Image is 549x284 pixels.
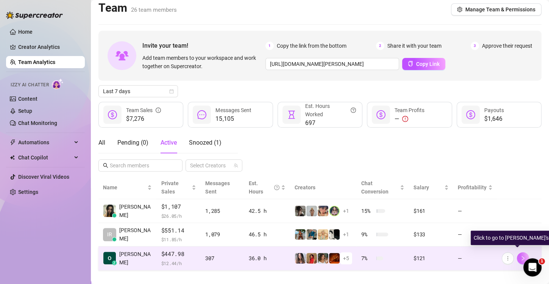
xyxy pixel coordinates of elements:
span: hourglass [287,110,296,119]
img: Eavnc [306,229,317,240]
span: $ 11.85 /h [161,236,196,243]
span: 697 [305,119,356,128]
div: 307 [205,254,240,262]
span: 15 % [361,207,373,215]
span: exclamation-circle [402,116,408,122]
img: Actually.Maria [318,229,328,240]
div: 1,285 [205,207,240,215]
img: Barbi [306,206,317,216]
div: $121 [413,254,449,262]
span: right [520,256,526,261]
div: Team Sales [126,106,161,114]
span: Copy Link [416,61,440,67]
div: All [98,138,105,147]
img: jadetv [329,206,340,216]
span: Share it with your team [387,42,441,50]
span: search [103,163,108,168]
h2: Team [98,1,177,15]
span: Payouts [484,107,504,113]
span: copy [408,61,413,66]
span: $551.14 [161,226,196,235]
img: bellatendresse [306,253,317,264]
img: Krish [103,252,116,264]
span: dollar-circle [376,110,385,119]
td: — [453,223,497,247]
span: Name [103,183,146,192]
span: Private Sales [161,180,178,195]
span: dollar-circle [466,110,475,119]
span: Last 7 days [103,86,173,97]
span: IR [107,230,112,239]
img: Libby [295,229,306,240]
div: $161 [413,207,449,215]
div: Est. Hours Worked [305,102,356,119]
th: Name [98,176,156,199]
span: Chat Conversion [361,180,388,195]
a: Home [18,29,33,35]
span: 3 [471,42,479,50]
span: setting [457,7,462,12]
span: question-circle [351,102,356,119]
input: Search members [110,161,172,170]
td: — [453,247,497,270]
span: Izzy AI Chatter [11,81,49,89]
img: comicaltaco [329,229,340,240]
span: Messages Sent [205,180,230,195]
span: Copy the link from the bottom [277,42,346,50]
img: daiisyjane [295,206,306,216]
div: Est. Hours [249,179,279,196]
span: Add team members to your workspace and work together on Supercreator. [142,54,262,70]
span: Snoozed ( 1 ) [189,139,221,146]
iframe: Intercom live chat [523,258,541,276]
span: 2 [376,42,384,50]
img: i_want_candy [318,253,328,264]
span: $1,646 [484,114,504,123]
span: + 5 [343,254,349,262]
span: Profitability [458,184,487,190]
span: Manage Team & Permissions [465,6,535,12]
span: Approve their request [482,42,532,50]
span: thunderbolt [10,139,16,145]
span: + 1 [343,230,349,239]
span: Salary [413,184,429,190]
a: Creator Analytics [18,41,79,53]
span: $ 26.05 /h [161,212,196,220]
a: Discover Viral Videos [18,174,69,180]
span: 1 [265,42,274,50]
img: logo-BBDzfeDw.svg [6,11,63,19]
div: — [395,114,424,123]
div: $133 [413,230,449,239]
span: $7,276 [126,114,161,123]
span: [PERSON_NAME] [119,226,152,243]
span: [PERSON_NAME] [119,250,152,267]
span: 7 % [361,254,373,262]
div: 42.5 h [249,207,285,215]
img: bonnierides [318,206,328,216]
span: Invite your team! [142,41,265,50]
span: Team Profits [395,107,424,113]
a: Settings [18,189,38,195]
img: vipchocolate [329,253,340,264]
span: Automations [18,136,72,148]
span: 1 [539,258,545,264]
span: [PERSON_NAME] [119,203,152,219]
span: dollar-circle [108,110,117,119]
span: calendar [169,89,174,94]
span: info-circle [156,106,161,114]
span: 26 team members [131,6,177,13]
div: Pending ( 0 ) [117,138,148,147]
span: question-circle [274,179,279,196]
div: 1,079 [205,230,240,239]
img: AI Chatter [52,78,64,89]
div: 46.5 h [249,230,285,239]
td: — [453,199,497,223]
img: aurorahaze [295,253,306,264]
span: more [505,256,510,261]
a: Content [18,96,37,102]
span: Active [161,139,177,146]
button: Copy Link [402,58,445,70]
a: Chat Monitoring [18,120,57,126]
a: Team Analytics [18,59,55,65]
div: z [112,261,117,265]
button: Manage Team & Permissions [451,3,541,16]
